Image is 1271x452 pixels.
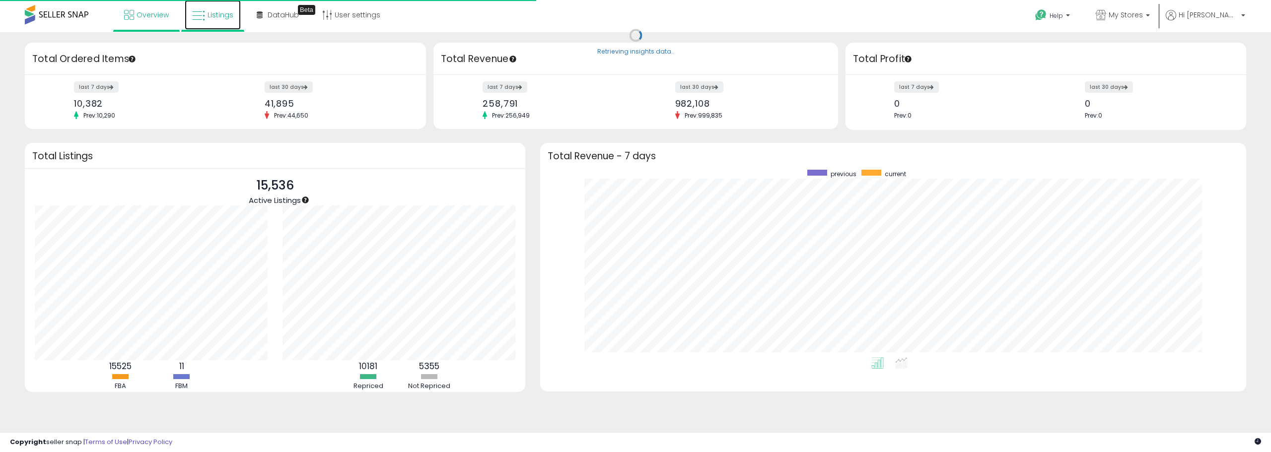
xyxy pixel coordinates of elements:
[74,98,218,109] div: 10,382
[10,438,172,447] div: seller snap | |
[128,55,137,64] div: Tooltip anchor
[419,360,439,372] b: 5355
[208,10,233,20] span: Listings
[74,81,119,93] label: last 7 days
[298,5,315,15] div: Tooltip anchor
[109,360,132,372] b: 15525
[508,55,517,64] div: Tooltip anchor
[483,81,527,93] label: last 7 days
[853,52,1239,66] h3: Total Profit
[137,10,169,20] span: Overview
[339,382,398,391] div: Repriced
[675,81,723,93] label: last 30 days
[249,195,301,205] span: Active Listings
[441,52,831,66] h3: Total Revenue
[1085,81,1133,93] label: last 30 days
[548,152,1239,160] h3: Total Revenue - 7 days
[1085,111,1102,120] span: Prev: 0
[269,111,313,120] span: Prev: 44,650
[894,98,1038,109] div: 0
[10,437,46,447] strong: Copyright
[85,437,127,447] a: Terms of Use
[129,437,172,447] a: Privacy Policy
[1085,98,1229,109] div: 0
[487,111,535,120] span: Prev: 256,949
[597,48,674,57] div: Retrieving insights data..
[265,81,313,93] label: last 30 days
[359,360,377,372] b: 10181
[152,382,212,391] div: FBM
[265,98,409,109] div: 41,895
[1109,10,1143,20] span: My Stores
[32,152,518,160] h3: Total Listings
[831,170,856,178] span: previous
[1179,10,1238,20] span: Hi [PERSON_NAME]
[1050,11,1063,20] span: Help
[249,176,301,195] p: 15,536
[301,195,310,204] div: Tooltip anchor
[179,360,184,372] b: 11
[894,111,912,120] span: Prev: 0
[400,382,459,391] div: Not Repriced
[1166,10,1245,32] a: Hi [PERSON_NAME]
[680,111,727,120] span: Prev: 999,835
[91,382,150,391] div: FBA
[1027,1,1080,32] a: Help
[78,111,120,120] span: Prev: 10,290
[483,98,628,109] div: 258,791
[1035,9,1047,21] i: Get Help
[894,81,939,93] label: last 7 days
[32,52,419,66] h3: Total Ordered Items
[904,55,913,64] div: Tooltip anchor
[885,170,906,178] span: current
[675,98,821,109] div: 982,108
[268,10,299,20] span: DataHub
